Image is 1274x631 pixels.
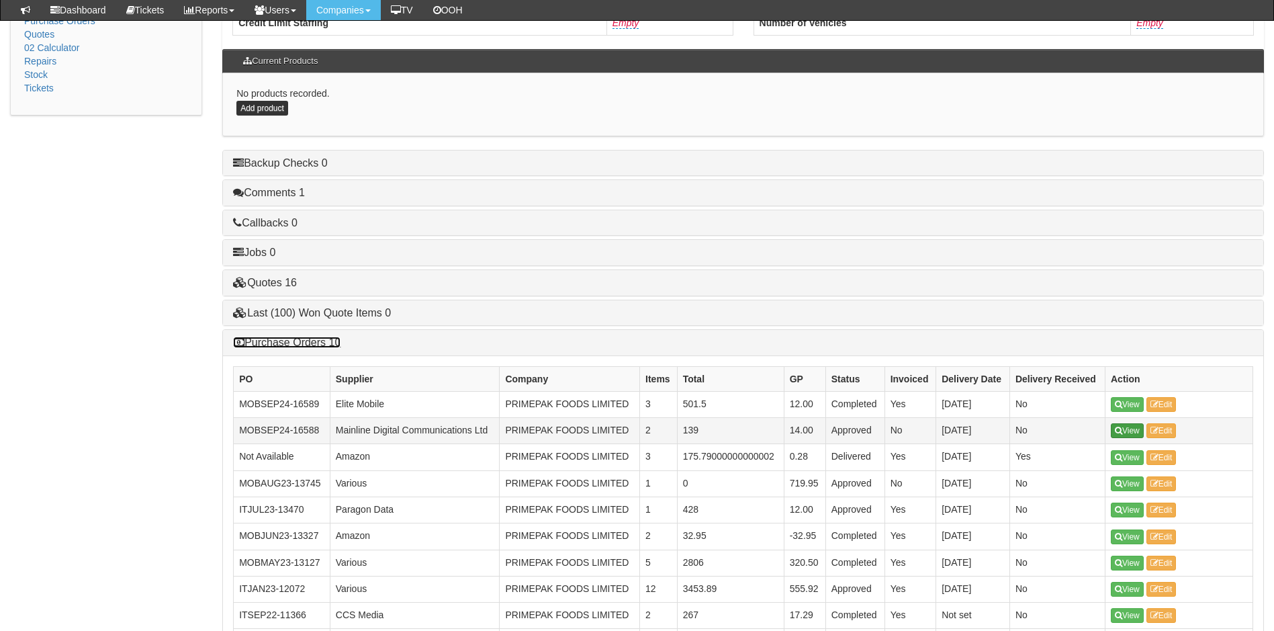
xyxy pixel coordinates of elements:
th: Invoiced [884,366,936,391]
h3: Current Products [236,50,324,73]
td: PRIMEPAK FOODS LIMITED [500,391,640,417]
td: Not set [936,603,1010,629]
a: Tickets [24,83,54,93]
a: Stock [24,69,48,80]
td: Amazon [330,523,500,550]
td: MOBAUG23-13745 [234,470,330,497]
td: Various [330,550,500,576]
td: Yes [884,576,936,602]
td: 555.92 [784,576,825,602]
td: 12.00 [784,497,825,523]
td: 17.29 [784,603,825,629]
a: Repairs [24,56,56,67]
td: [DATE] [936,576,1010,602]
td: MOBSEP24-16589 [234,391,330,417]
td: [DATE] [936,444,1010,470]
td: [DATE] [936,418,1010,444]
a: View [1111,423,1144,438]
td: ITJAN23-12072 [234,576,330,602]
a: View [1111,530,1144,544]
td: No [1009,550,1105,576]
div: No products recorded. [222,73,1264,136]
td: Approved [825,470,884,497]
td: Approved [825,497,884,523]
td: Yes [884,550,936,576]
th: Delivery Received [1009,366,1105,391]
td: No [1009,603,1105,629]
td: [DATE] [936,470,1010,497]
td: Completed [825,523,884,550]
th: Company [500,366,640,391]
td: -32.95 [784,523,825,550]
td: 267 [677,603,784,629]
a: Callbacks 0 [233,217,298,228]
th: Credit Limit Staffing [233,10,607,35]
td: 1 [640,497,678,523]
td: Not Available [234,444,330,470]
td: Delivered [825,444,884,470]
td: Completed [825,603,884,629]
a: View [1111,608,1144,623]
td: 175.79000000000002 [677,444,784,470]
a: Edit [1146,397,1177,412]
td: PRIMEPAK FOODS LIMITED [500,603,640,629]
a: Jobs 0 [233,247,275,258]
a: Quotes [24,29,54,40]
td: MOBJUN23-13327 [234,523,330,550]
td: Elite Mobile [330,391,500,417]
a: 02 Calculator [24,42,80,53]
td: 0.28 [784,444,825,470]
td: 2 [640,418,678,444]
td: Yes [884,603,936,629]
td: No [1009,470,1105,497]
td: Yes [884,497,936,523]
a: Add product [236,101,288,116]
a: View [1111,476,1144,491]
a: Edit [1146,476,1177,491]
a: View [1111,556,1144,571]
th: Supplier [330,366,500,391]
td: 501.5 [677,391,784,417]
td: ITSEP22-11366 [234,603,330,629]
a: Backup Checks 0 [233,157,328,169]
th: Action [1105,366,1253,391]
th: Items [640,366,678,391]
td: [DATE] [936,391,1010,417]
td: Completed [825,391,884,417]
td: PRIMEPAK FOODS LIMITED [500,550,640,576]
td: CCS Media [330,603,500,629]
td: Mainline Digital Communications Ltd [330,418,500,444]
td: [DATE] [936,523,1010,550]
td: [DATE] [936,497,1010,523]
td: ITJUL23-13470 [234,497,330,523]
td: No [1009,523,1105,550]
th: Number of Vehicles [754,10,1131,35]
a: Purchase Orders 10 [233,337,340,348]
td: Yes [1009,444,1105,470]
a: Purchase Orders [24,15,95,26]
td: 3453.89 [677,576,784,602]
td: 2 [640,603,678,629]
td: 2806 [677,550,784,576]
a: Edit [1146,503,1177,517]
td: No [1009,497,1105,523]
a: Edit [1146,450,1177,465]
td: 12.00 [784,391,825,417]
td: MOBSEP24-16588 [234,418,330,444]
a: Quotes 16 [233,277,297,288]
th: Total [677,366,784,391]
td: No [1009,391,1105,417]
td: No [1009,576,1105,602]
td: Approved [825,418,884,444]
td: Approved [825,576,884,602]
td: Paragon Data [330,497,500,523]
a: Comments 1 [233,187,305,198]
td: PRIMEPAK FOODS LIMITED [500,444,640,470]
a: Edit [1146,530,1177,544]
td: No [884,418,936,444]
td: PRIMEPAK FOODS LIMITED [500,523,640,550]
td: PRIMEPAK FOODS LIMITED [500,497,640,523]
th: Delivery Date [936,366,1010,391]
td: 1 [640,470,678,497]
td: Yes [884,523,936,550]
